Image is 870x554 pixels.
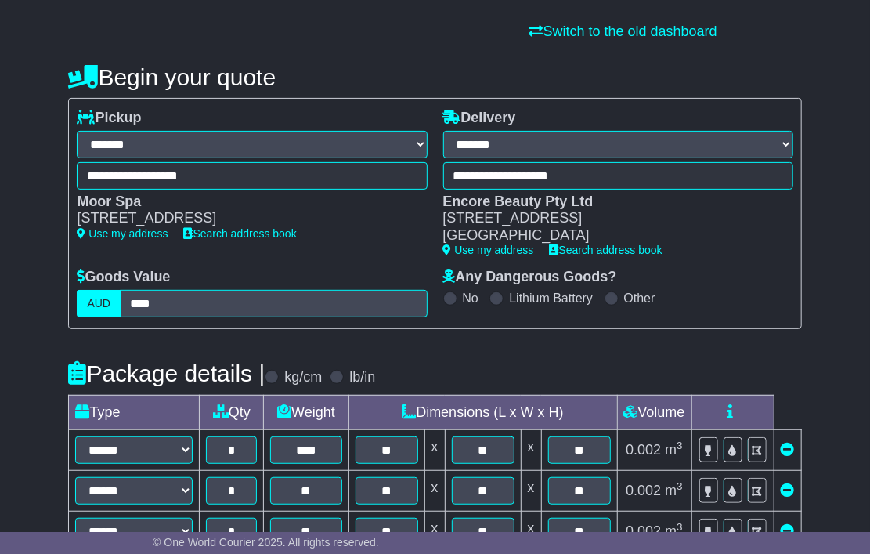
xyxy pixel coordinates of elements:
[443,244,534,256] a: Use my address
[626,483,661,498] span: 0.002
[677,440,683,451] sup: 3
[77,269,170,286] label: Goods Value
[77,227,168,240] a: Use my address
[77,210,411,227] div: [STREET_ADDRESS]
[781,523,795,539] a: Remove this item
[200,395,264,429] td: Qty
[529,24,717,39] a: Switch to the old dashboard
[443,227,778,244] div: [GEOGRAPHIC_DATA]
[348,395,617,429] td: Dimensions (L x W x H)
[509,291,593,306] label: Lithium Battery
[69,395,200,429] td: Type
[677,521,683,533] sup: 3
[626,442,661,458] span: 0.002
[677,480,683,492] sup: 3
[77,290,121,317] label: AUD
[424,470,445,511] td: x
[77,194,411,211] div: Moor Spa
[521,511,541,552] td: x
[550,244,662,256] a: Search address book
[443,210,778,227] div: [STREET_ADDRESS]
[349,369,375,386] label: lb/in
[665,523,683,539] span: m
[617,395,691,429] td: Volume
[781,442,795,458] a: Remove this item
[183,227,296,240] a: Search address book
[284,369,322,386] label: kg/cm
[264,395,348,429] td: Weight
[424,511,445,552] td: x
[626,523,661,539] span: 0.002
[463,291,478,306] label: No
[77,110,141,127] label: Pickup
[443,110,516,127] label: Delivery
[665,442,683,458] span: m
[443,194,778,211] div: Encore Beauty Pty Ltd
[624,291,655,306] label: Other
[665,483,683,498] span: m
[443,269,617,286] label: Any Dangerous Goods?
[781,483,795,498] a: Remove this item
[68,64,801,90] h4: Begin your quote
[424,429,445,470] td: x
[521,429,541,470] td: x
[521,470,541,511] td: x
[153,536,379,549] span: © One World Courier 2025. All rights reserved.
[68,360,265,386] h4: Package details |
